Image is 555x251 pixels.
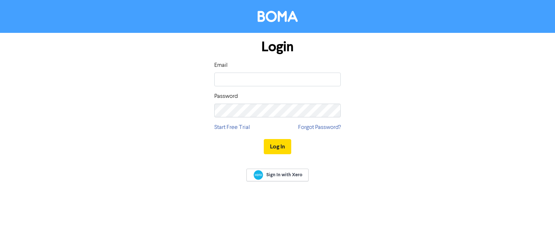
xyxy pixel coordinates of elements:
[214,123,250,132] a: Start Free Trial
[214,92,238,101] label: Password
[264,139,291,154] button: Log In
[214,61,228,70] label: Email
[214,39,341,55] h1: Login
[246,169,309,181] a: Sign In with Xero
[258,11,298,22] img: BOMA Logo
[254,170,263,180] img: Xero logo
[298,123,341,132] a: Forgot Password?
[266,172,302,178] span: Sign In with Xero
